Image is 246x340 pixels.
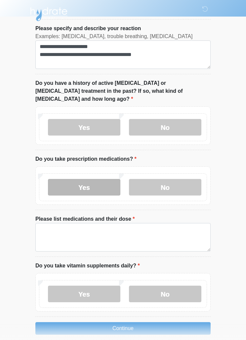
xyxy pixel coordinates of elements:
label: Please list medications and their dose [35,215,135,223]
label: Yes [48,179,120,196]
img: Hydrate IV Bar - Scottsdale Logo [29,5,68,22]
label: Please specify and describe your reaction [35,25,141,32]
label: Do you take prescription medications? [35,155,137,163]
label: Yes [48,119,120,136]
button: Continue [35,322,211,335]
label: No [129,119,201,136]
label: Do you have a history of active [MEDICAL_DATA] or [MEDICAL_DATA] treatment in the past? If so, wh... [35,79,211,103]
label: Yes [48,286,120,302]
label: No [129,179,201,196]
div: Examples: [MEDICAL_DATA], trouble breathing, [MEDICAL_DATA] [35,32,211,40]
label: Do you take vitamin supplements daily? [35,262,140,270]
label: No [129,286,201,302]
